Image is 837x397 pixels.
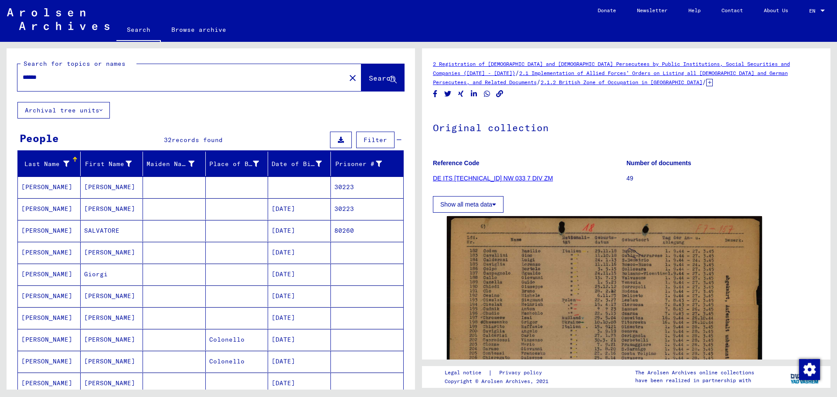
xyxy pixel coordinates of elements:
[268,373,331,394] mat-cell: [DATE]
[331,198,404,220] mat-cell: 30223
[146,157,205,171] div: Maiden Name
[21,157,80,171] div: Last Name
[268,307,331,329] mat-cell: [DATE]
[433,108,820,146] h1: Original collection
[268,264,331,285] mat-cell: [DATE]
[18,220,81,241] mat-cell: [PERSON_NAME]
[799,359,820,380] img: Change consent
[334,157,393,171] div: Prisoner #
[515,69,519,77] span: /
[81,351,143,372] mat-cell: [PERSON_NAME]
[206,329,269,350] mat-cell: Colonello
[146,159,194,169] div: Maiden Name
[331,152,404,176] mat-header-cell: Prisoner #
[344,69,361,86] button: Clear
[206,152,269,176] mat-header-cell: Place of Birth
[541,79,702,85] a: 2.1.2 British Zone of Occupation in [GEOGRAPHIC_DATA]
[84,159,132,169] div: First Name
[268,329,331,350] mat-cell: [DATE]
[81,198,143,220] mat-cell: [PERSON_NAME]
[24,60,126,68] mat-label: Search for topics or names
[18,329,81,350] mat-cell: [PERSON_NAME]
[268,198,331,220] mat-cell: [DATE]
[81,176,143,198] mat-cell: [PERSON_NAME]
[433,175,553,182] a: DE ITS [TECHNICAL_ID] NW 033 7 DIV ZM
[470,88,479,99] button: Share on LinkedIn
[116,19,161,42] a: Search
[268,285,331,307] mat-cell: [DATE]
[268,220,331,241] mat-cell: [DATE]
[809,8,819,14] span: EN
[268,242,331,263] mat-cell: [DATE]
[445,368,552,377] div: |
[702,78,706,86] span: /
[17,102,110,119] button: Archival tree units
[364,136,387,144] span: Filter
[81,373,143,394] mat-cell: [PERSON_NAME]
[445,377,552,385] p: Copyright © Arolsen Archives, 2021
[172,136,223,144] span: records found
[81,220,143,241] mat-cell: SALVATORE
[356,132,395,148] button: Filter
[18,242,81,263] mat-cell: [PERSON_NAME]
[18,198,81,220] mat-cell: [PERSON_NAME]
[206,351,269,372] mat-cell: Colonello
[18,152,81,176] mat-header-cell: Last Name
[81,152,143,176] mat-header-cell: First Name
[483,88,492,99] button: Share on WhatsApp
[18,264,81,285] mat-cell: [PERSON_NAME]
[347,73,358,83] mat-icon: close
[18,285,81,307] mat-cell: [PERSON_NAME]
[272,159,322,169] div: Date of Birth
[164,136,172,144] span: 32
[445,368,488,377] a: Legal notice
[84,157,143,171] div: First Name
[21,159,69,169] div: Last Name
[433,70,788,85] a: 2.1 Implementation of Allied Forces’ Orders on Listing all [DEMOGRAPHIC_DATA] and German Persecut...
[209,157,270,171] div: Place of Birth
[18,373,81,394] mat-cell: [PERSON_NAME]
[456,88,466,99] button: Share on Xing
[443,88,453,99] button: Share on Twitter
[433,159,480,166] b: Reference Code
[433,61,790,76] a: 2 Registration of [DEMOGRAPHIC_DATA] and [DEMOGRAPHIC_DATA] Persecutees by Public Institutions, S...
[331,220,404,241] mat-cell: 80260
[18,176,81,198] mat-cell: [PERSON_NAME]
[143,152,206,176] mat-header-cell: Maiden Name
[492,368,552,377] a: Privacy policy
[331,176,404,198] mat-cell: 30223
[635,377,754,384] p: have been realized in partnership with
[626,159,691,166] b: Number of documents
[433,196,504,213] button: Show all meta data
[361,64,404,91] button: Search
[209,159,259,169] div: Place of Birth
[268,152,331,176] mat-header-cell: Date of Birth
[495,88,504,99] button: Copy link
[635,369,754,377] p: The Arolsen Archives online collections
[81,242,143,263] mat-cell: [PERSON_NAME]
[537,78,541,86] span: /
[626,174,820,183] p: 49
[369,74,395,82] span: Search
[20,130,59,146] div: People
[18,307,81,329] mat-cell: [PERSON_NAME]
[789,366,821,387] img: yv_logo.png
[272,157,333,171] div: Date of Birth
[18,351,81,372] mat-cell: [PERSON_NAME]
[431,88,440,99] button: Share on Facebook
[81,264,143,285] mat-cell: Giorgi
[81,285,143,307] mat-cell: [PERSON_NAME]
[81,329,143,350] mat-cell: [PERSON_NAME]
[81,307,143,329] mat-cell: [PERSON_NAME]
[161,19,237,40] a: Browse archive
[268,351,331,372] mat-cell: [DATE]
[334,159,382,169] div: Prisoner #
[7,8,109,30] img: Arolsen_neg.svg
